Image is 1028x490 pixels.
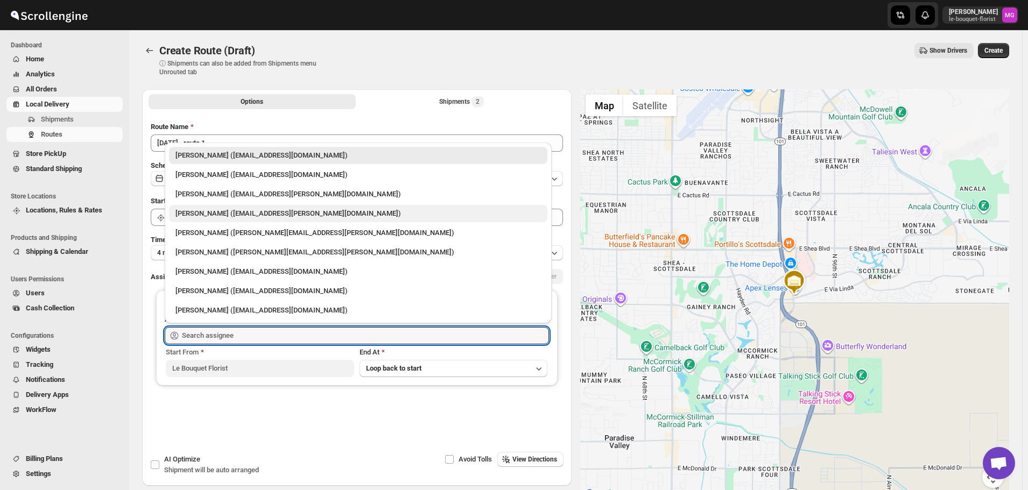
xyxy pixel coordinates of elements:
span: Routes [41,130,62,138]
button: Delivery Apps [6,387,123,402]
span: Scheduled for [151,161,194,169]
span: Show Drivers [930,46,967,55]
input: Search assignee [182,327,549,344]
button: [DATE]|[DATE] [151,171,563,186]
span: Tracking [26,360,53,368]
li: Matt Boone (mattaf1221@gmail.com) [165,280,552,300]
p: ⓘ Shipments can also be added from Shipments menu Unrouted tab [159,59,329,76]
div: [PERSON_NAME] ([EMAIL_ADDRESS][DOMAIN_NAME]) [175,169,541,180]
button: Home [6,52,123,67]
span: 4 minutes [157,248,186,257]
li: Olivia Trott (oetrott@gmail.com) [165,164,552,183]
div: Open chat [983,447,1015,479]
span: Locations, Rules & Rates [26,206,102,214]
span: WorkFlow [26,406,57,414]
li: Nick Erikson (erikson.nicholas@gmail.com) [165,242,552,261]
button: Locations, Rules & Rates [6,203,123,218]
button: Notifications [6,372,123,387]
span: Start Location (Warehouse) [151,197,236,205]
li: Melody Gluth (mgluth@cox.net) [165,183,552,203]
button: User menu [942,6,1018,24]
span: Dashboard [11,41,124,49]
span: Loop back to start [366,364,421,372]
button: Show satellite imagery [623,95,677,116]
span: Assign to [151,273,180,281]
span: Delivery Apps [26,390,69,399]
button: Shipments [6,112,123,127]
div: [PERSON_NAME] ([EMAIL_ADDRESS][PERSON_NAME][DOMAIN_NAME]) [175,208,541,219]
button: Show Drivers [914,43,974,58]
button: Show street map [586,95,623,116]
span: Options [241,97,263,106]
text: MG [1005,12,1015,19]
p: [PERSON_NAME] [949,8,998,16]
span: Configurations [11,331,124,340]
span: Cash Collection [26,304,74,312]
span: Users [26,289,45,297]
span: Avoid Tolls [459,455,492,463]
button: Settings [6,466,123,481]
span: Route Name [151,123,188,131]
button: WorkFlow [6,402,123,417]
div: All Route Options [142,113,572,451]
span: Products and Shipping [11,233,124,242]
button: Create [978,43,1009,58]
button: Loop back to start [360,360,548,377]
img: ScrollEngine [9,2,89,29]
button: Widgets [6,342,123,357]
span: Shipments [41,115,74,123]
span: AI Optimize [164,455,200,463]
span: Notifications [26,375,65,384]
div: Shipments [439,96,484,107]
span: Time Per Stop [151,236,194,244]
span: Shipment will be auto arranged [164,466,259,474]
button: Routes [6,127,123,142]
span: Start From [166,348,199,356]
span: Analytics [26,70,55,78]
span: Standard Shipping [26,165,82,173]
button: All Route Options [149,94,356,109]
span: Widgets [26,345,51,353]
div: [PERSON_NAME] ([EMAIL_ADDRESS][PERSON_NAME][DOMAIN_NAME]) [175,189,541,200]
p: le-bouquet-florist [949,16,998,23]
span: Create [984,46,1003,55]
div: [PERSON_NAME] ([PERSON_NAME][EMAIL_ADDRESS][PERSON_NAME][DOMAIN_NAME]) [175,247,541,258]
button: Analytics [6,67,123,82]
button: Billing Plans [6,451,123,466]
button: All Orders [6,82,123,97]
span: Store Locations [11,192,124,201]
button: Tracking [6,357,123,372]
div: [PERSON_NAME] ([EMAIL_ADDRESS][DOMAIN_NAME]) [175,286,541,296]
button: Map camera controls [982,466,1004,488]
span: Create Route (Draft) [159,44,255,57]
button: 4 minutes [151,245,563,260]
button: View Directions [497,452,564,467]
button: Routes [142,43,157,58]
button: Selected Shipments [358,94,565,109]
span: Local Delivery [26,100,69,108]
span: Store PickUp [26,150,66,158]
li: Melody Gluth (lebouquetaz@gmail.com) [165,147,552,164]
span: Settings [26,470,51,478]
span: Shipping & Calendar [26,247,88,255]
span: Home [26,55,44,63]
li: Jennifer Gluth (jemfer@cox.net) [165,203,552,222]
span: 2 [476,97,480,106]
div: [PERSON_NAME] ([EMAIL_ADDRESS][DOMAIN_NAME]) [175,150,541,161]
button: Shipping & Calendar [6,244,123,259]
div: [PERSON_NAME] ([EMAIL_ADDRESS][DOMAIN_NAME]) [175,266,541,277]
span: All Orders [26,85,57,93]
span: Melody Gluth [1002,8,1017,23]
div: [PERSON_NAME] ([PERSON_NAME][EMAIL_ADDRESS][PERSON_NAME][DOMAIN_NAME]) [175,228,541,238]
li: Ryan Peterson (r100040@gmail.com) [165,300,552,319]
span: View Directions [512,455,557,464]
li: John Gluth (johng@ghs.com) [165,261,552,280]
div: [PERSON_NAME] ([EMAIL_ADDRESS][DOMAIN_NAME]) [175,305,541,316]
input: Eg: Bengaluru Route [151,134,563,152]
button: Cash Collection [6,301,123,316]
li: Gene Rayborn (gene.rayborn@gmail.com) [165,222,552,242]
span: Users Permissions [11,275,124,283]
button: Users [6,286,123,301]
div: End At [360,347,548,358]
span: Billing Plans [26,455,63,463]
